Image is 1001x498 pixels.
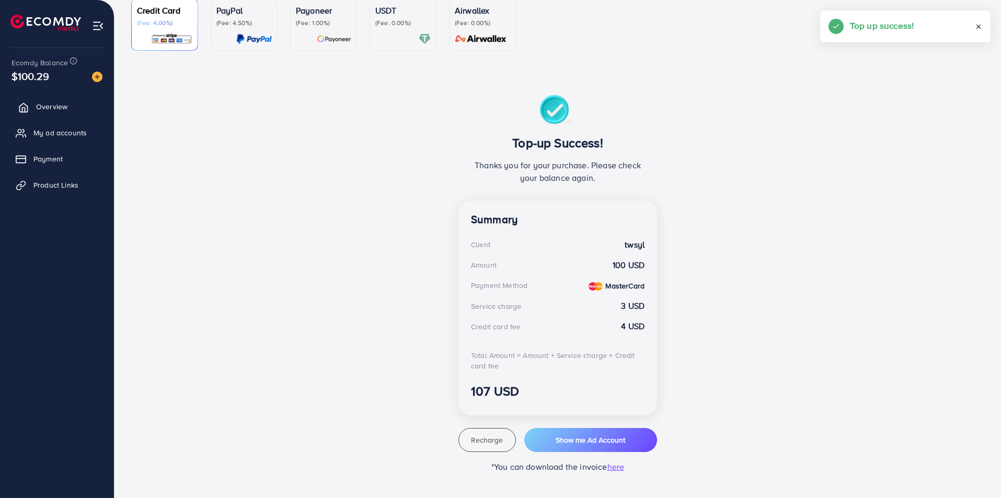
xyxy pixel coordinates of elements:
[11,57,68,68] span: Ecomdy Balance
[471,239,490,250] div: Client
[458,428,516,452] button: Recharge
[625,239,645,251] strong: twsyl
[957,451,993,490] iframe: Chat
[137,19,192,27] p: (Fee: 4.00%)
[375,4,431,17] p: USDT
[539,95,577,127] img: success
[471,135,645,150] h3: Top-up Success!
[296,4,351,17] p: Payoneer
[458,460,657,473] p: *You can download the invoice
[452,33,510,45] img: card
[92,20,104,32] img: menu
[317,33,351,45] img: card
[471,435,503,445] span: Recharge
[556,435,625,445] span: Show me Ad Account
[36,101,67,112] span: Overview
[11,57,49,95] span: $100.29
[607,461,625,472] span: here
[613,259,645,271] strong: 100 USD
[10,15,81,31] img: logo
[8,148,106,169] a: Payment
[471,301,521,311] div: Service charge
[455,4,510,17] p: Airwallex
[621,300,645,312] strong: 3 USD
[471,260,497,270] div: Amount
[33,154,63,164] span: Payment
[296,19,351,27] p: (Fee: 1.00%)
[471,159,645,184] p: Thanks you for your purchase. Please check your balance again.
[8,96,106,117] a: Overview
[33,128,87,138] span: My ad accounts
[151,33,192,45] img: card
[216,4,272,17] p: PayPal
[137,4,192,17] p: Credit Card
[8,175,106,195] a: Product Links
[471,384,645,399] h3: 107 USD
[471,213,645,226] h4: Summary
[471,350,645,372] div: Total Amount = Amount + Service charge + Credit card fee
[92,72,102,82] img: image
[236,33,272,45] img: card
[419,33,431,45] img: card
[524,428,657,452] button: Show me Ad Account
[455,19,510,27] p: (Fee: 0.00%)
[33,180,78,190] span: Product Links
[375,19,431,27] p: (Fee: 0.00%)
[216,19,272,27] p: (Fee: 4.50%)
[471,280,527,291] div: Payment Method
[605,281,645,291] strong: MasterCard
[621,320,645,332] strong: 4 USD
[850,19,914,32] h5: Top up success!
[589,282,603,291] img: credit
[8,122,106,143] a: My ad accounts
[471,321,521,332] div: Credit card fee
